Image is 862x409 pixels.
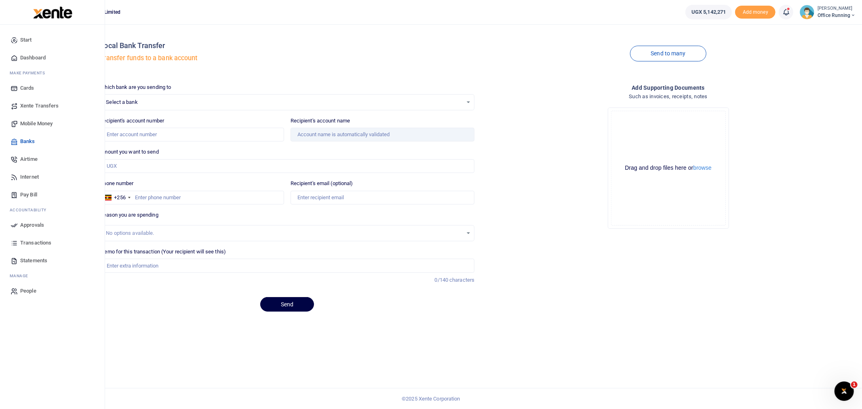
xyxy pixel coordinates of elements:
input: Enter recipient email [291,191,474,204]
span: Airtime [20,155,38,163]
label: Recipient's email (optional) [291,179,353,188]
button: Send [260,297,314,312]
li: Toup your wallet [735,6,776,19]
span: Transactions [20,239,51,247]
span: anage [14,273,29,279]
div: Drag and drop files here or [611,164,725,172]
input: Enter extra information [100,259,474,272]
span: UGX 5,142,271 [691,8,726,16]
div: +256 [114,194,125,202]
input: Account name is automatically validated [291,128,474,141]
a: Statements [6,252,98,270]
span: Office Running [818,12,856,19]
a: Start [6,31,98,49]
span: Mobile Money [20,120,53,128]
a: Internet [6,168,98,186]
img: profile-user [800,5,814,19]
iframe: Intercom live chat [835,382,854,401]
a: Xente Transfers [6,97,98,115]
img: logo-large [33,6,72,19]
span: Dashboard [20,54,46,62]
li: M [6,270,98,282]
span: countability [16,207,46,213]
span: Cards [20,84,34,92]
span: Internet [20,173,39,181]
label: Recipient's account name [291,117,350,125]
span: Approvals [20,221,44,229]
span: Xente Transfers [20,102,59,110]
span: Pay Bill [20,191,37,199]
div: No options available. [106,229,463,237]
a: Banks [6,133,98,150]
a: Mobile Money [6,115,98,133]
span: Start [20,36,32,44]
span: Select a bank [106,98,463,106]
h4: Local Bank Transfer [100,41,474,50]
span: People [20,287,36,295]
a: Cards [6,79,98,97]
small: [PERSON_NAME] [818,5,856,12]
li: Ac [6,204,98,216]
li: Wallet ballance [682,5,735,19]
a: Transactions [6,234,98,252]
a: Add money [735,8,776,15]
label: Recipient's account number [100,117,164,125]
h4: Such as invoices, receipts, notes [481,92,856,101]
label: Phone number [100,179,133,188]
a: People [6,282,98,300]
span: characters [449,277,474,283]
span: 1 [851,382,858,388]
button: browse [693,165,712,171]
a: logo-small logo-large logo-large [32,9,72,15]
a: Approvals [6,216,98,234]
a: UGX 5,142,271 [685,5,732,19]
h4: Add supporting Documents [481,83,856,92]
a: Dashboard [6,49,98,67]
input: UGX [100,159,474,173]
a: Pay Bill [6,186,98,204]
h5: Transfer funds to a bank account [100,54,474,62]
span: Statements [20,257,47,265]
span: ake Payments [14,70,45,76]
label: Memo for this transaction (Your recipient will see this) [100,248,226,256]
label: Which bank are you sending to [100,83,171,91]
input: Enter phone number [100,191,284,204]
a: profile-user [PERSON_NAME] Office Running [800,5,856,19]
a: Airtime [6,150,98,168]
div: File Uploader [608,108,729,229]
div: Uganda: +256 [100,191,133,204]
input: Enter account number [100,128,284,141]
li: M [6,67,98,79]
label: Amount you want to send [100,148,158,156]
span: Banks [20,137,35,145]
a: Send to many [630,46,706,61]
label: Reason you are spending [100,211,158,219]
span: Add money [735,6,776,19]
span: 0/140 [435,277,449,283]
